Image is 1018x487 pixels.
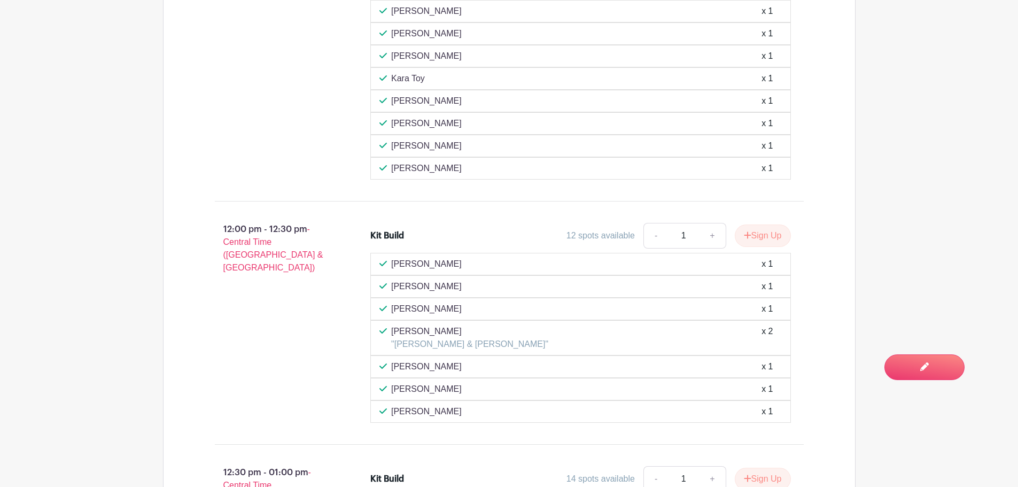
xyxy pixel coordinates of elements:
[391,140,462,152] p: [PERSON_NAME]
[370,229,404,242] div: Kit Build
[761,258,773,270] div: x 1
[391,338,548,351] p: "[PERSON_NAME] & [PERSON_NAME]"
[761,162,773,175] div: x 1
[391,325,548,338] p: [PERSON_NAME]
[761,405,773,418] div: x 1
[391,405,462,418] p: [PERSON_NAME]
[761,50,773,63] div: x 1
[391,303,462,315] p: [PERSON_NAME]
[391,162,462,175] p: [PERSON_NAME]
[643,223,668,249] a: -
[370,473,404,485] div: Kit Build
[223,225,323,272] span: - Central Time ([GEOGRAPHIC_DATA] & [GEOGRAPHIC_DATA])
[699,223,726,249] a: +
[761,383,773,396] div: x 1
[735,225,791,247] button: Sign Up
[391,72,425,85] p: Kara Toy
[761,360,773,373] div: x 1
[391,95,462,107] p: [PERSON_NAME]
[761,280,773,293] div: x 1
[198,219,354,279] p: 12:00 pm - 12:30 pm
[761,325,773,351] div: x 2
[566,473,635,485] div: 14 spots available
[391,5,462,18] p: [PERSON_NAME]
[391,50,462,63] p: [PERSON_NAME]
[391,280,462,293] p: [PERSON_NAME]
[761,27,773,40] div: x 1
[761,140,773,152] div: x 1
[391,360,462,373] p: [PERSON_NAME]
[391,117,462,130] p: [PERSON_NAME]
[761,303,773,315] div: x 1
[761,117,773,130] div: x 1
[566,229,635,242] div: 12 spots available
[391,258,462,270] p: [PERSON_NAME]
[391,383,462,396] p: [PERSON_NAME]
[761,95,773,107] div: x 1
[391,27,462,40] p: [PERSON_NAME]
[761,72,773,85] div: x 1
[761,5,773,18] div: x 1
